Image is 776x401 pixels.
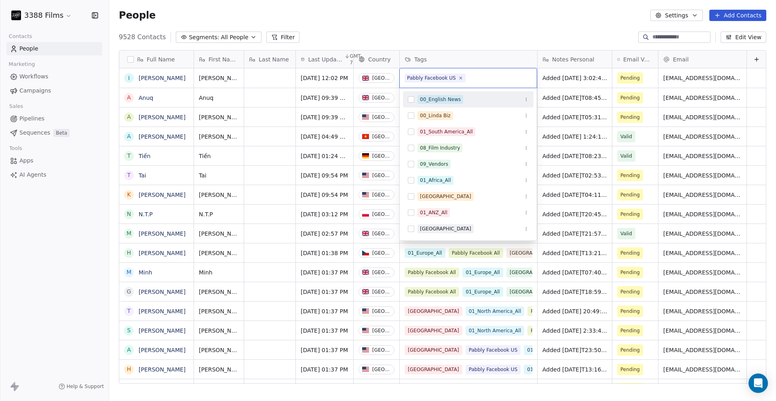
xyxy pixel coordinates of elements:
[420,225,471,232] div: [GEOGRAPHIC_DATA]
[420,209,447,216] div: 01_ANZ_All
[420,160,448,168] div: 09_Vendors
[420,128,473,135] div: 01_South America_All
[420,112,451,119] div: 00_Linda Biz
[420,177,451,184] div: 01_Africa_All
[420,193,471,200] div: [GEOGRAPHIC_DATA]
[407,74,456,82] div: Pabbly Facebook US
[420,96,461,103] div: 00_English News
[420,144,460,152] div: 08_Film Industry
